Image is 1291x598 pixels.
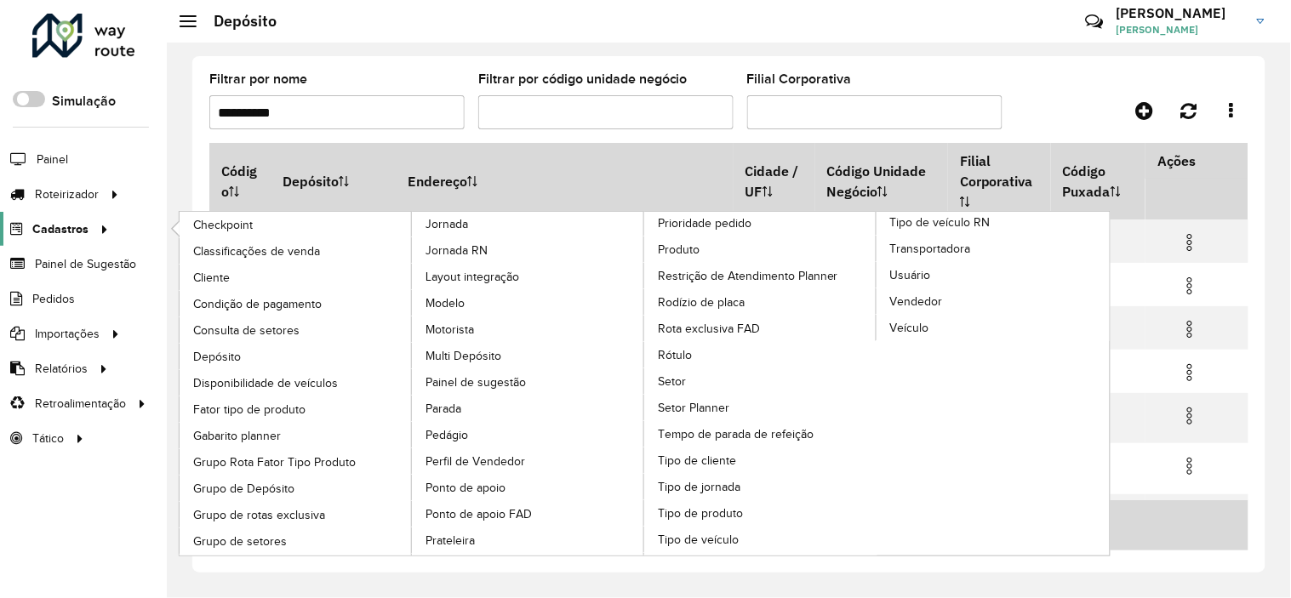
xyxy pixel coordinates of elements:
span: Gabarito planner [193,427,281,445]
th: Filial Corporativa [948,143,1051,219]
span: Pedágio [426,426,468,444]
a: Vendedor [877,288,1110,314]
span: Tipo de veículo [658,531,739,549]
span: Tipo de veículo RN [890,214,991,231]
a: Parada [412,396,645,421]
a: Jornada RN [412,237,645,263]
span: Transportadora [890,240,971,258]
span: Grupo de rotas exclusiva [193,506,325,524]
a: Tipo de produto [644,500,877,526]
a: Setor Planner [644,395,877,420]
span: Setor [658,373,686,390]
a: Fator tipo de produto [180,396,413,422]
th: Código Puxada [1051,143,1145,219]
a: Restrição de Atendimento Planner [644,263,877,288]
a: Grupo de setores [180,528,413,554]
span: Checkpoint [193,216,253,234]
th: Endereço [396,143,734,219]
a: Produto [644,236,877,262]
span: Disponibilidade de veículos [193,374,338,392]
span: Parada [426,400,461,418]
a: Condição de pagamento [180,291,413,316]
a: Rodízio de placa [644,289,877,315]
span: Restrição de Atendimento Planner [658,267,838,285]
label: Filtrar por nome [209,69,307,89]
a: Cliente [180,265,413,290]
span: Tático [32,430,64,447]
span: Jornada [426,215,468,233]
span: Multi Depósito [426,347,501,365]
th: Depósito [271,143,396,219]
a: Ponto de apoio FAD [412,501,645,527]
span: Cliente [193,269,230,287]
span: Importações [35,325,100,343]
span: Motorista [426,321,474,339]
a: Checkpoint [180,212,413,237]
span: Classificações de venda [193,242,320,260]
a: Tipo de veículo RN [644,212,1110,555]
span: Rótulo [658,346,692,364]
span: Grupo de Depósito [193,480,294,498]
span: Prateleira [426,532,475,550]
a: Classificações de venda [180,238,413,264]
span: Rodízio de placa [658,293,745,311]
span: Tipo de cliente [658,452,736,470]
span: Vendedor [890,293,943,310]
th: Código Unidade Negócio [815,143,949,219]
a: Layout integração [412,264,645,289]
a: Tempo de parada de refeição [644,421,877,447]
span: Pedidos [32,290,75,308]
a: Contato Rápido [1076,3,1112,40]
span: Veículo [890,319,929,337]
span: Painel de Sugestão [35,255,136,273]
a: Rota exclusiva FAD [644,316,877,341]
span: Ponto de apoio FAD [426,505,532,523]
span: Cadastros [32,220,89,238]
a: Grupo de rotas exclusiva [180,502,413,527]
a: Perfil de Vendedor [412,448,645,474]
a: Gabarito planner [180,423,413,448]
span: Produto [658,241,700,259]
a: Grupo Rota Fator Tipo Produto [180,449,413,475]
a: Jornada [180,212,645,555]
a: Veículo [877,315,1110,340]
span: Jornada RN [426,242,488,259]
span: Retroalimentação [35,395,126,413]
span: Setor Planner [658,399,729,417]
span: Roteirizador [35,185,99,203]
span: Perfil de Vendedor [426,453,525,470]
span: Usuário [890,266,931,284]
a: Multi Depósito [412,343,645,368]
span: Prioridade pedido [658,214,751,232]
span: Depósito [193,348,241,366]
a: Prioridade pedido [412,212,877,555]
a: Prateleira [412,527,645,553]
a: Usuário [877,262,1110,288]
a: Pedágio [412,422,645,447]
span: Painel de sugestão [426,373,526,391]
a: Tipo de veículo [644,527,877,552]
a: Disponibilidade de veículos [180,370,413,396]
label: Filial Corporativa [747,69,852,89]
a: Motorista [412,316,645,342]
span: Relatórios [35,360,88,378]
span: Condição de pagamento [193,295,322,313]
a: Transportadora [877,236,1110,261]
span: Ponto de apoio [426,479,506,497]
a: Depósito [180,344,413,369]
span: Layout integração [426,268,519,286]
span: Tipo de jornada [658,478,740,496]
label: Filtrar por código unidade negócio [478,69,688,89]
a: Tipo de jornada [644,474,877,499]
th: Ações [1145,143,1248,179]
a: Setor [644,368,877,394]
span: [PERSON_NAME] [1117,22,1244,37]
a: Modelo [412,290,645,316]
a: Tipo de cliente [644,447,877,473]
a: Painel de sugestão [412,369,645,395]
label: Simulação [52,91,116,111]
span: Grupo Rota Fator Tipo Produto [193,453,356,471]
span: Rota exclusiva FAD [658,320,760,338]
a: Grupo de Depósito [180,476,413,501]
span: Grupo de setores [193,533,287,550]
